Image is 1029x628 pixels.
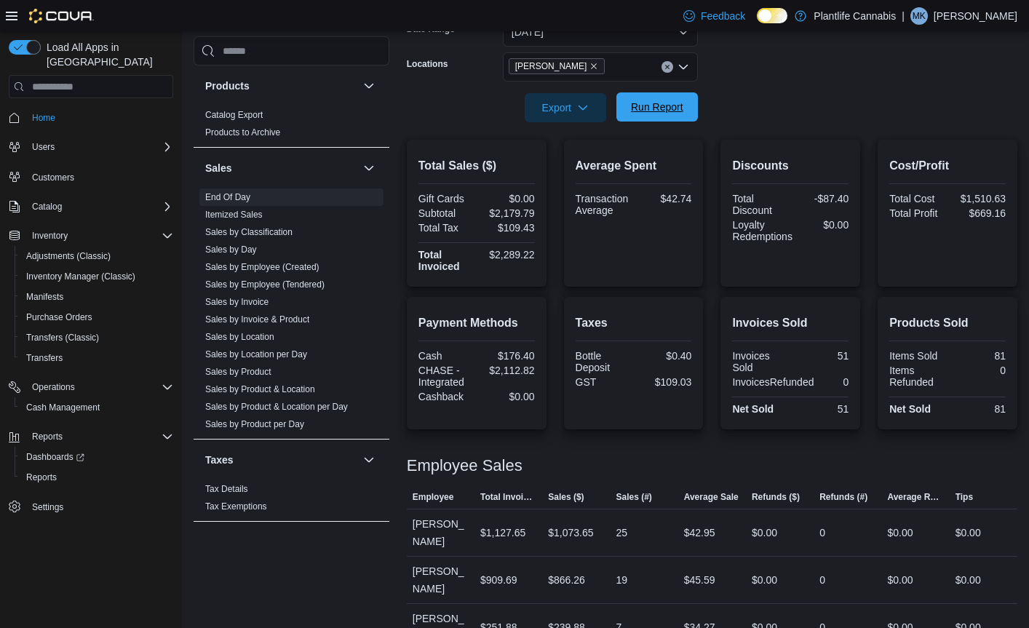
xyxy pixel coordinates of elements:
[32,141,55,153] span: Users
[889,350,945,362] div: Items Sold
[752,524,777,541] div: $0.00
[576,376,631,388] div: GST
[407,557,474,603] div: [PERSON_NAME]
[20,288,69,306] a: Manifests
[26,472,57,483] span: Reports
[29,9,94,23] img: Cova
[26,271,135,282] span: Inventory Manager (Classic)
[15,447,179,467] a: Dashboards
[902,7,905,25] p: |
[814,7,896,25] p: Plantlife Cannabis
[418,193,474,204] div: Gift Cards
[32,230,68,242] span: Inventory
[3,107,179,128] button: Home
[205,79,357,93] button: Products
[15,246,179,266] button: Adjustments (Classic)
[26,428,68,445] button: Reports
[955,491,973,503] span: Tips
[15,287,179,307] button: Manifests
[887,571,913,589] div: $0.00
[205,453,234,467] h3: Taxes
[819,376,849,388] div: 0
[26,169,80,186] a: Customers
[757,8,787,23] input: Dark Mode
[205,297,269,307] a: Sales by Invoice
[576,350,631,373] div: Bottle Deposit
[194,188,389,439] div: Sales
[26,311,92,323] span: Purchase Orders
[732,193,787,216] div: Total Discount
[20,469,63,486] a: Reports
[205,262,319,272] a: Sales by Employee (Created)
[26,250,111,262] span: Adjustments (Classic)
[26,498,69,516] a: Settings
[793,350,849,362] div: 51
[950,193,1006,204] div: $1,510.63
[205,110,263,120] a: Catalog Export
[26,167,173,186] span: Customers
[3,226,179,246] button: Inventory
[887,524,913,541] div: $0.00
[205,366,271,378] span: Sales by Product
[732,376,814,388] div: InvoicesRefunded
[194,480,389,521] div: Taxes
[418,350,474,362] div: Cash
[205,191,250,203] span: End Of Day
[205,501,267,512] span: Tax Exemptions
[889,365,945,388] div: Items Refunded
[205,296,269,308] span: Sales by Invoice
[732,403,774,415] strong: Net Sold
[548,524,593,541] div: $1,073.65
[576,157,692,175] h2: Average Spent
[480,350,535,362] div: $176.40
[950,207,1006,219] div: $669.16
[889,207,945,219] div: Total Profit
[407,58,448,70] label: Locations
[889,157,1006,175] h2: Cost/Profit
[205,279,325,290] span: Sales by Employee (Tendered)
[418,157,535,175] h2: Total Sales ($)
[684,524,715,541] div: $42.95
[525,93,606,122] button: Export
[913,7,926,25] span: MK
[205,331,274,343] span: Sales by Location
[205,401,348,413] span: Sales by Product & Location per Day
[678,1,751,31] a: Feedback
[205,367,271,377] a: Sales by Product
[407,457,523,474] h3: Employee Sales
[20,448,173,466] span: Dashboards
[3,426,179,447] button: Reports
[205,209,263,220] span: Itemized Sales
[757,23,758,24] span: Dark Mode
[407,509,474,556] div: [PERSON_NAME]
[480,193,535,204] div: $0.00
[819,491,867,503] span: Refunds (#)
[418,314,535,332] h2: Payment Methods
[26,108,173,127] span: Home
[480,249,535,261] div: $2,289.22
[9,101,173,555] nav: Complex example
[205,483,248,495] span: Tax Details
[20,329,173,346] span: Transfers (Classic)
[32,172,74,183] span: Customers
[15,397,179,418] button: Cash Management
[3,196,179,217] button: Catalog
[205,384,315,394] a: Sales by Product & Location
[205,226,293,238] span: Sales by Classification
[20,309,98,326] a: Purchase Orders
[20,288,173,306] span: Manifests
[889,193,945,204] div: Total Cost
[20,469,173,486] span: Reports
[26,227,173,245] span: Inventory
[20,247,116,265] a: Adjustments (Classic)
[548,571,585,589] div: $866.26
[20,349,68,367] a: Transfers
[3,496,179,517] button: Settings
[732,350,787,373] div: Invoices Sold
[32,381,75,393] span: Operations
[20,268,173,285] span: Inventory Manager (Classic)
[26,138,173,156] span: Users
[205,127,280,138] a: Products to Archive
